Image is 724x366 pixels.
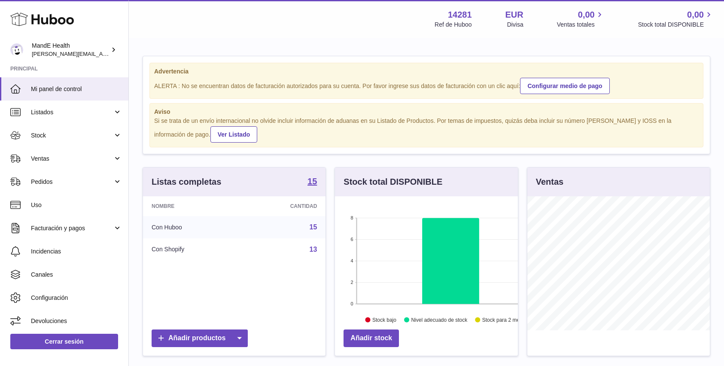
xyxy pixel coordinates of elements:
[638,9,714,29] a: 0,00 Stock total DISPONIBLE
[31,224,113,232] span: Facturación y pagos
[482,317,528,323] text: Stock para 2 meses
[154,117,699,143] div: Si se trata de un envío internacional no olvide incluir información de aduanas en su Listado de P...
[344,176,442,188] h3: Stock total DISPONIBLE
[411,317,468,323] text: Nivel adecuado de stock
[143,196,240,216] th: Nombre
[143,216,240,238] td: Con Huboo
[154,76,699,94] div: ALERTA : No se encuentran datos de facturación autorizados para su cuenta. Por favor ingrese sus ...
[520,78,609,94] a: Configurar medio de pago
[31,155,113,163] span: Ventas
[557,21,605,29] span: Ventas totales
[31,85,122,93] span: Mi panel de control
[154,67,699,76] strong: Advertencia
[31,271,122,279] span: Canales
[10,43,23,56] img: luis.mendieta@mandehealth.com
[307,177,317,186] strong: 15
[351,280,353,285] text: 2
[344,329,399,347] a: Añadir stock
[210,126,257,143] a: Ver Listado
[10,334,118,349] a: Cerrar sesión
[152,176,221,188] h3: Listas completas
[152,329,248,347] a: Añadir productos
[557,9,605,29] a: 0,00 Ventas totales
[32,50,218,57] span: [PERSON_NAME][EMAIL_ADDRESS][PERSON_NAME][DOMAIN_NAME]
[310,223,317,231] a: 15
[31,131,113,140] span: Stock
[31,247,122,256] span: Incidencias
[31,317,122,325] span: Devoluciones
[448,9,472,21] strong: 14281
[307,177,317,187] a: 15
[31,178,113,186] span: Pedidos
[31,294,122,302] span: Configuración
[351,237,353,242] text: 6
[310,246,317,253] a: 13
[507,21,523,29] div: Divisa
[154,108,699,116] strong: Aviso
[351,258,353,263] text: 4
[505,9,523,21] strong: EUR
[143,238,240,261] td: Con Shopify
[638,21,714,29] span: Stock total DISPONIBLE
[536,176,563,188] h3: Ventas
[351,215,353,220] text: 8
[32,42,109,58] div: MandE Health
[31,201,122,209] span: Uso
[687,9,704,21] span: 0,00
[578,9,595,21] span: 0,00
[31,108,113,116] span: Listados
[351,301,353,306] text: 0
[435,21,472,29] div: Ref de Huboo
[240,196,325,216] th: Cantidad
[372,317,396,323] text: Stock bajo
